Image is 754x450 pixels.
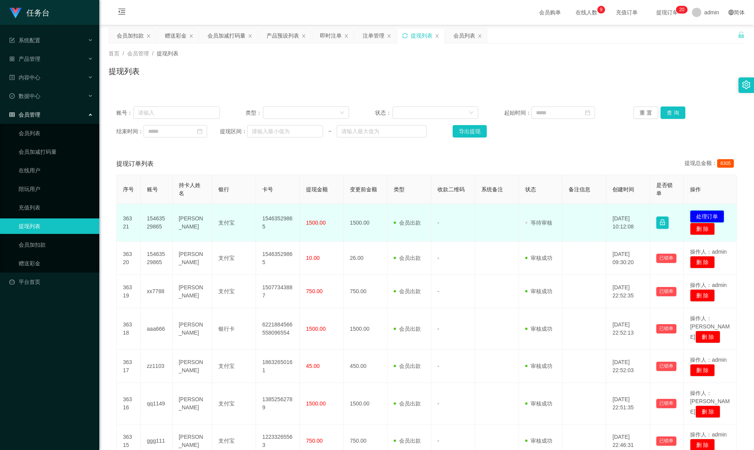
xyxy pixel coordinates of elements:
[179,182,201,196] span: 持卡人姓名
[363,28,384,43] div: 注单管理
[262,186,273,192] span: 卡号
[306,220,326,226] span: 1500.00
[9,56,40,62] span: 产品管理
[606,383,650,424] td: [DATE] 22:51:35
[656,399,676,408] button: 已锁单
[141,204,173,242] td: 15463529865
[652,10,682,15] span: 提现订单
[682,6,685,14] p: 0
[606,204,650,242] td: [DATE] 10:12:08
[117,350,141,383] td: 36317
[438,255,439,261] span: -
[438,220,439,226] span: -
[127,50,149,57] span: 会员管理
[306,363,320,369] span: 45.00
[9,38,15,43] i: 图标: form
[656,254,676,263] button: 已锁单
[679,6,682,14] p: 2
[117,204,141,242] td: 36321
[690,315,730,340] span: 操作人：[PERSON_NAME]
[690,289,715,302] button: 删 除
[435,34,439,38] i: 图标: close
[438,438,439,444] span: -
[306,400,326,407] span: 1500.00
[695,405,720,418] button: 删 除
[9,9,50,15] a: 任务台
[141,242,173,275] td: 15463529865
[387,34,391,38] i: 图标: close
[141,383,173,424] td: qq1149
[306,288,323,294] span: 750.00
[266,28,299,43] div: 产品预设列表
[212,204,256,242] td: 支付宝
[189,34,194,38] i: 图标: close
[656,216,669,229] button: 图标: lock
[256,204,300,242] td: 15463529865
[340,110,344,116] i: 图标: down
[173,350,213,383] td: [PERSON_NAME]
[394,326,421,332] span: 会员出款
[606,350,650,383] td: [DATE] 22:52:03
[146,34,151,38] i: 图标: close
[116,127,144,136] span: 结束时间：
[690,223,715,235] button: 删 除
[19,200,93,215] a: 充值列表
[256,275,300,308] td: 15077343887
[26,0,50,25] h1: 任务台
[394,288,421,294] span: 会员出款
[438,400,439,407] span: -
[525,363,552,369] span: 审核成功
[320,28,342,43] div: 即时注单
[123,186,134,192] span: 序号
[117,308,141,350] td: 36318
[525,438,552,444] span: 审核成功
[344,308,387,350] td: 1500.00
[606,308,650,350] td: [DATE] 22:52:13
[411,28,432,43] div: 提现列表
[208,28,246,43] div: 会员加减打码量
[212,242,256,275] td: 支付宝
[685,159,737,168] div: 提现总金额：
[116,109,133,117] span: 账号：
[117,28,144,43] div: 会员加扣款
[152,50,154,57] span: /
[738,31,745,38] i: 图标: unlock
[438,363,439,369] span: -
[9,37,40,43] span: 系统配置
[402,33,408,38] i: 图标: sync
[109,65,140,77] h1: 提现列表
[344,383,387,424] td: 1500.00
[256,350,300,383] td: 18632650161
[633,106,658,119] button: 重 置
[612,10,642,15] span: 充值订单
[438,288,439,294] span: -
[173,383,213,424] td: [PERSON_NAME]
[9,93,40,99] span: 数据中心
[9,112,15,117] i: 图标: table
[246,109,263,117] span: 类型：
[453,28,475,43] div: 会员列表
[525,288,552,294] span: 审核成功
[344,350,387,383] td: 450.00
[525,186,536,192] span: 状态
[453,125,487,137] button: 导出提现
[690,249,726,255] span: 操作人：admin
[173,204,213,242] td: [PERSON_NAME]
[344,275,387,308] td: 750.00
[597,6,605,14] sup: 9
[9,274,93,290] a: 图标: dashboard平台首页
[173,308,213,350] td: [PERSON_NAME]
[690,390,730,415] span: 操作人：[PERSON_NAME]
[690,357,726,363] span: 操作人：admin
[525,220,552,226] span: 等待审核
[256,308,300,350] td: 6221884566558096554
[173,275,213,308] td: [PERSON_NAME]
[306,326,326,332] span: 1500.00
[19,181,93,197] a: 陪玩用户
[469,110,474,116] i: 图标: down
[438,186,465,192] span: 收款二维码
[220,127,247,136] span: 提现区间：
[350,186,377,192] span: 变更前金额
[612,186,634,192] span: 创建时间
[676,6,687,14] sup: 20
